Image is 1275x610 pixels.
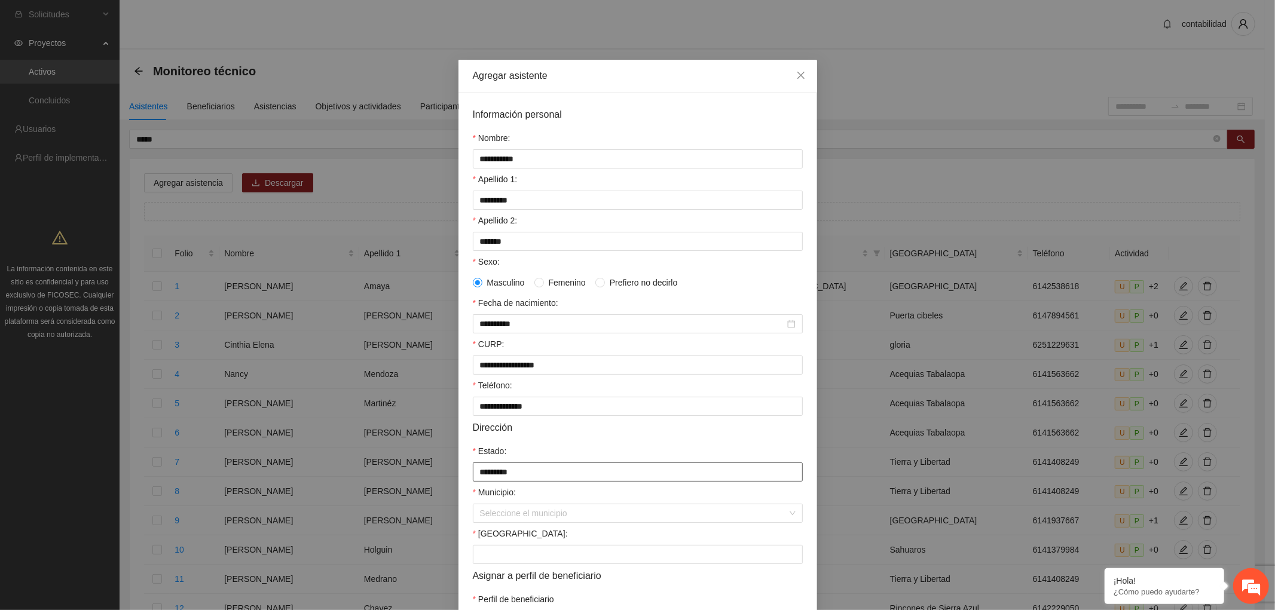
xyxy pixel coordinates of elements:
div: Minimizar ventana de chat en vivo [196,6,225,35]
span: Estamos en línea. [69,160,165,280]
span: Asignar a perfil de beneficiario [473,568,601,583]
span: Dirección [473,420,513,435]
input: Fecha de nacimiento: [480,317,785,330]
button: Close [785,60,817,92]
input: Colonia: [473,545,803,564]
span: Femenino [544,276,591,289]
p: ¿Cómo puedo ayudarte? [1114,587,1215,596]
label: Estado: [473,445,507,458]
label: Colonia: [473,527,568,540]
label: Apellido 2: [473,214,518,227]
label: Fecha de nacimiento: [473,296,558,309]
label: CURP: [473,338,505,351]
div: ¡Hola! [1114,576,1215,586]
span: Prefiero no decirlo [605,276,683,289]
input: Apellido 1: [473,191,803,210]
div: Chatee con nosotros ahora [62,61,201,76]
span: close [796,70,806,80]
span: Información personal [473,107,562,122]
input: Municipio: [480,504,787,522]
input: Teléfono: [473,397,803,416]
textarea: Escriba su mensaje y pulse “Intro” [6,326,228,368]
label: Apellido 1: [473,173,518,186]
input: Nombre: [473,149,803,168]
div: Agregar asistente [473,69,803,82]
input: Apellido 2: [473,232,803,251]
input: CURP: [473,355,803,375]
label: Perfil de beneficiario [473,593,554,606]
label: Municipio: [473,486,516,499]
label: Nombre: [473,131,510,145]
input: Estado: [473,462,803,482]
label: Sexo: [473,255,500,268]
label: Teléfono: [473,379,512,392]
span: Masculino [482,276,530,289]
